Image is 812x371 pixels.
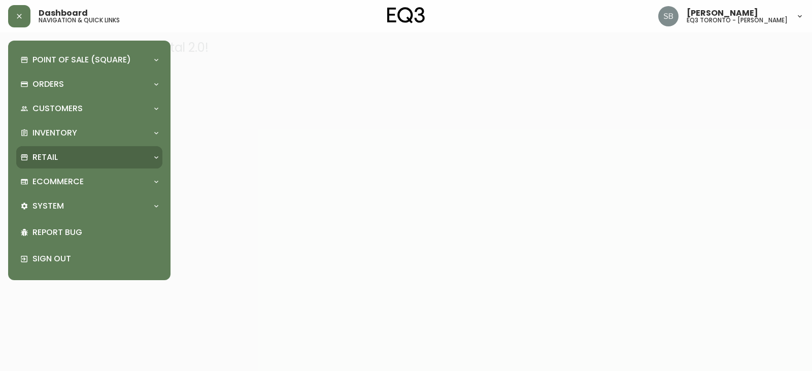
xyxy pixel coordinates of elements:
span: [PERSON_NAME] [687,9,758,17]
p: Orders [32,79,64,90]
p: Point of Sale (Square) [32,54,131,65]
p: System [32,200,64,212]
p: Report Bug [32,227,158,238]
div: Customers [16,97,162,120]
div: Point of Sale (Square) [16,49,162,71]
img: 62e4f14275e5c688c761ab51c449f16a [658,6,679,26]
h5: eq3 toronto - [PERSON_NAME] [687,17,788,23]
img: logo [387,7,425,23]
h5: navigation & quick links [39,17,120,23]
div: Report Bug [16,219,162,246]
span: Dashboard [39,9,88,17]
div: System [16,195,162,217]
div: Inventory [16,122,162,144]
div: Sign Out [16,246,162,272]
p: Customers [32,103,83,114]
p: Retail [32,152,58,163]
div: Ecommerce [16,171,162,193]
div: Orders [16,73,162,95]
p: Inventory [32,127,77,139]
div: Retail [16,146,162,168]
p: Sign Out [32,253,158,264]
p: Ecommerce [32,176,84,187]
